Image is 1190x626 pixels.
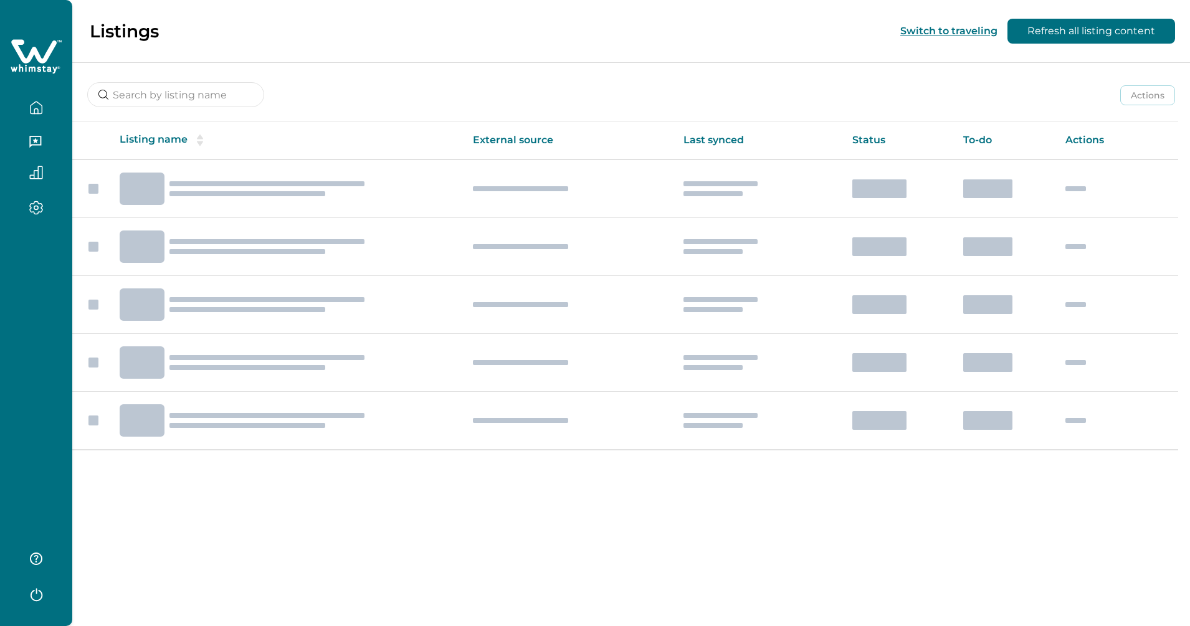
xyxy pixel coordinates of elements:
[188,134,212,146] button: sorting
[842,121,953,159] th: Status
[110,121,463,159] th: Listing name
[1055,121,1178,159] th: Actions
[463,121,674,159] th: External source
[953,121,1055,159] th: To-do
[1120,85,1175,105] button: Actions
[87,82,264,107] input: Search by listing name
[674,121,842,159] th: Last synced
[90,21,159,42] p: Listings
[1007,19,1175,44] button: Refresh all listing content
[900,25,997,37] button: Switch to traveling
